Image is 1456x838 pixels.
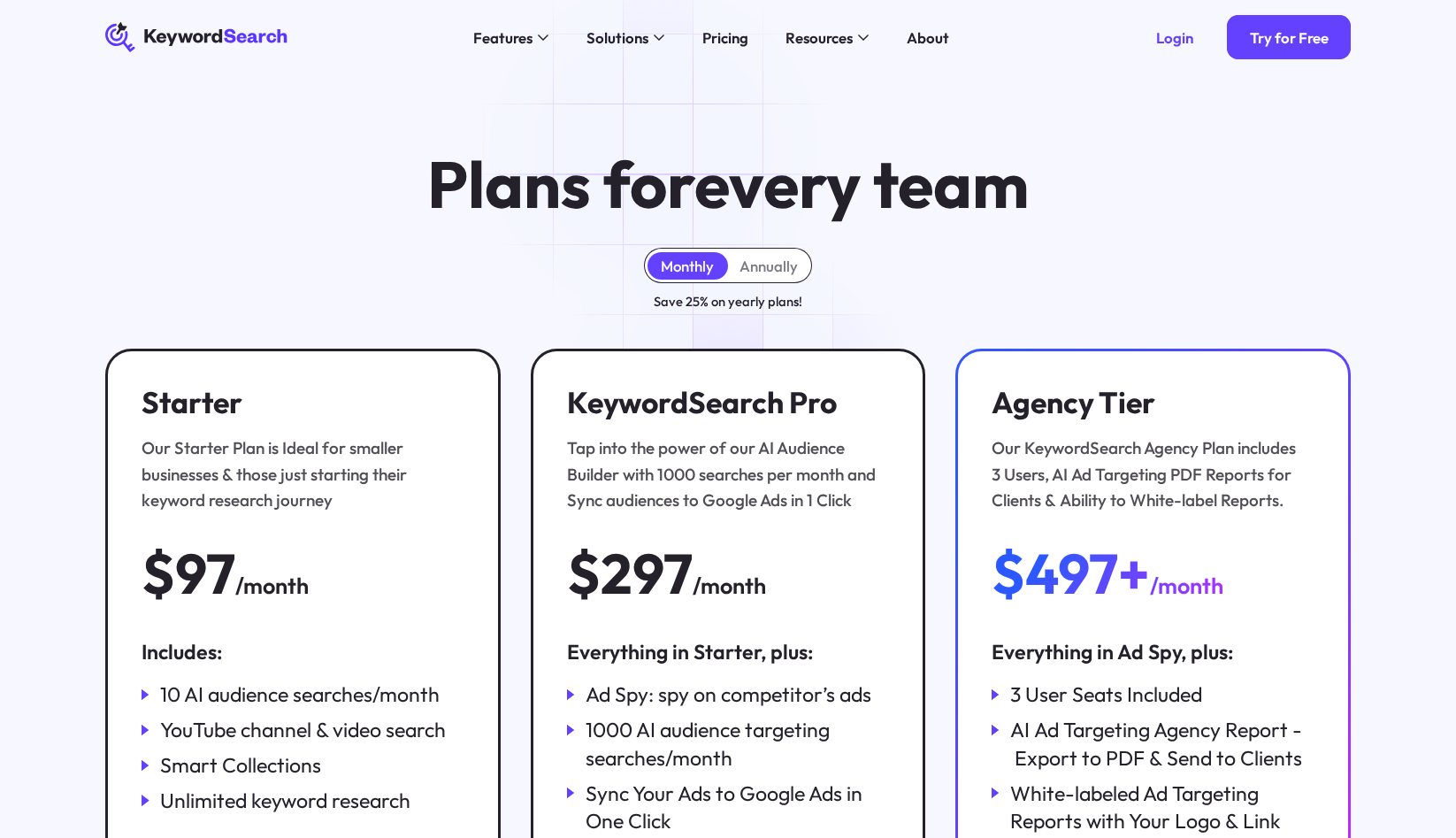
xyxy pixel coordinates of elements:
div: Features [473,27,533,49]
div: Tap into the power of our AI Audience Builder with 1000 searches per month and Sync audiences to ... [567,435,880,514]
h1: Plans for [427,150,1029,219]
div: Unlimited keyword research [160,787,410,815]
a: About [895,22,960,52]
a: Pricing [691,22,759,52]
a: Login [1134,15,1216,60]
div: Solutions [586,27,648,49]
h3: Starter [142,385,455,420]
h3: KeywordSearch Pro [567,385,880,420]
div: /month [235,569,309,604]
div: Our Starter Plan is Ideal for smaller businesses & those just starting their keyword research jou... [142,435,455,514]
div: $497+ [992,543,1150,603]
div: Everything in Ad Spy, plus: [992,638,1314,666]
div: White-labeled Ad Targeting Reports with Your Logo & Link [1010,780,1314,835]
a: Try for Free [1227,15,1351,60]
div: 3 User Seats Included [1010,680,1202,709]
div: Smart Collections [160,751,321,780]
div: Annually [739,257,798,275]
div: $297 [567,543,693,603]
div: $97 [142,543,235,603]
div: /month [693,569,766,604]
div: Everything in Starter, plus: [567,638,890,666]
div: Sync Your Ads to Google Ads in One Click [586,780,890,835]
h3: Agency Tier [992,385,1305,420]
div: Save 25% on yearly plans! [654,291,802,311]
div: /month [1150,569,1223,604]
div: 1000 AI audience targeting searches/month [586,716,890,772]
div: About [907,27,949,49]
div: 10 AI audience searches/month [160,680,440,709]
div: Monthly [661,257,714,275]
div: Includes: [142,638,464,666]
div: YouTube channel & video search [160,716,446,744]
div: Login [1156,28,1193,47]
div: Resources [785,27,853,49]
div: Ad Spy: spy on competitor’s ads [586,680,871,709]
span: every team [694,142,1029,225]
div: Pricing [702,27,748,49]
div: AI Ad Targeting Agency Report - Export to PDF & Send to Clients [1010,716,1314,772]
div: Our KeywordSearch Agency Plan includes 3 Users, AI Ad Targeting PDF Reports for Clients & Ability... [992,435,1305,514]
div: Try for Free [1250,28,1329,47]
